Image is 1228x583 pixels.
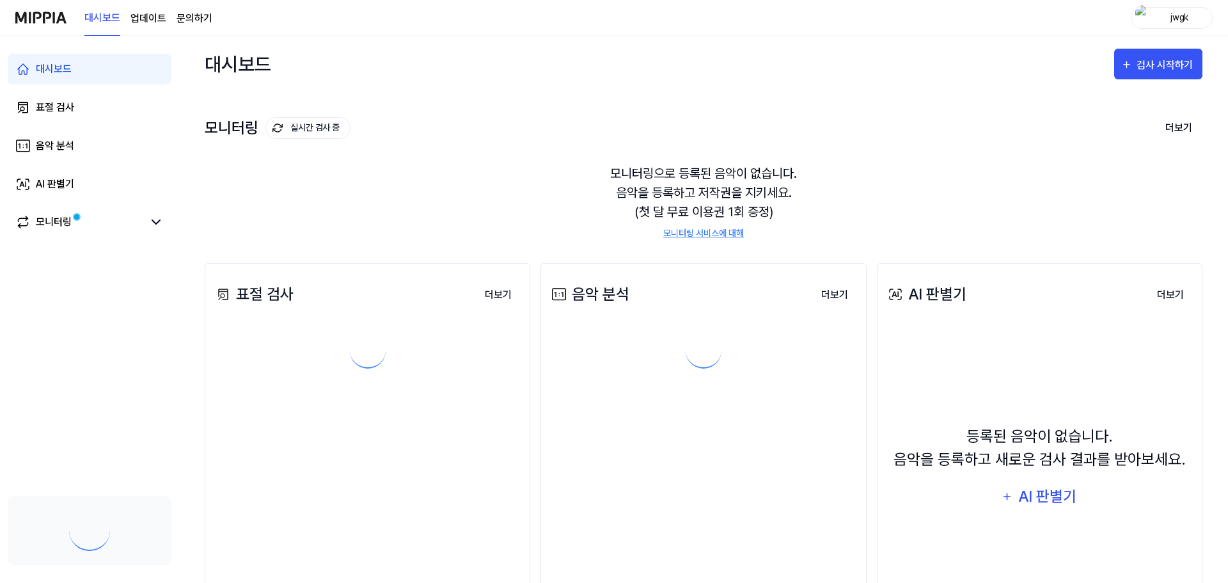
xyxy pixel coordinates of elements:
a: 모니터링 [15,214,143,230]
button: 실시간 검사 중 [265,117,350,139]
div: AI 판별기 [1017,484,1078,509]
button: 더보기 [1155,115,1202,141]
button: 더보기 [475,282,522,308]
a: AI 판별기 [8,169,171,200]
a: 문의하기 [177,11,212,26]
div: 대시보드 [205,49,271,79]
div: 모니터링으로 등록된 음악이 없습니다. 음악을 등록하고 저작권을 지키세요. (첫 달 무료 이용권 1회 증정) [205,148,1202,255]
a: 표절 검사 [8,92,171,123]
div: AI 판별기 [36,177,74,192]
div: 표절 검사 [36,100,74,115]
div: 음악 분석 [549,283,629,306]
a: 더보기 [475,282,522,308]
div: 모니터링 [36,214,72,230]
div: 표절 검사 [213,283,294,306]
button: 검사 시작하기 [1114,49,1202,79]
a: 음악 분석 [8,131,171,161]
img: profile [1135,5,1151,31]
button: AI 판별기 [993,481,1086,512]
a: 대시보드 [8,54,171,84]
a: 모니터링 서비스에 대해 [663,227,744,240]
button: 더보기 [811,282,858,308]
a: 더보기 [1147,282,1194,308]
button: 더보기 [1147,282,1194,308]
div: 음악 분석 [36,138,74,154]
div: 검사 시작하기 [1137,57,1196,74]
div: 대시보드 [36,61,72,77]
a: 대시보드 [84,1,120,36]
div: AI 판별기 [885,283,966,306]
a: 더보기 [811,282,858,308]
img: monitoring Icon [272,123,283,134]
div: 등록된 음악이 없습니다. 음악을 등록하고 새로운 검사 결과를 받아보세요. [893,425,1186,471]
div: jwgk [1154,10,1204,24]
button: profilejwgk [1131,7,1213,29]
div: 모니터링 [205,117,350,139]
a: 업데이트 [130,11,166,26]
